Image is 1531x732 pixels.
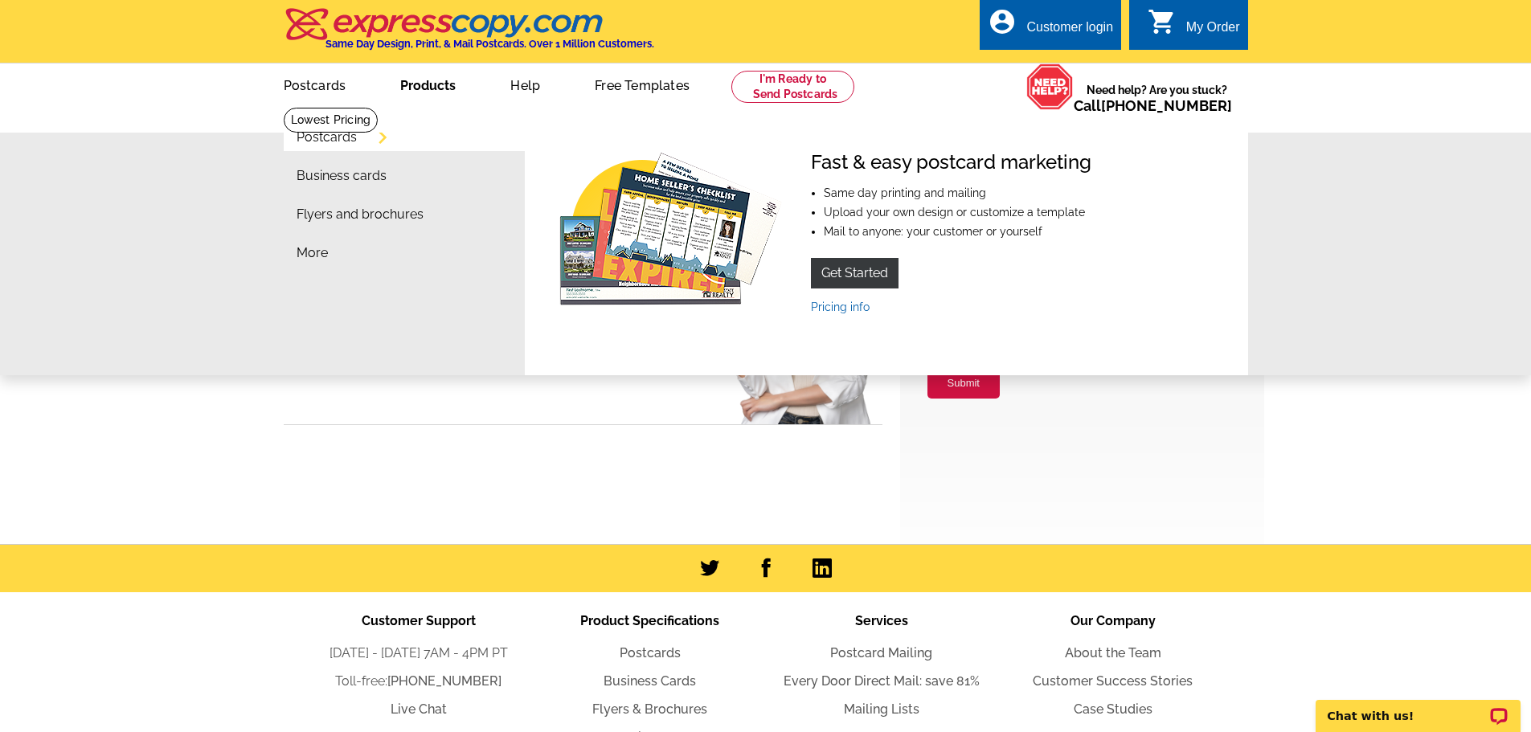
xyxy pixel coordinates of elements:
div: Customer login [1026,20,1113,43]
a: About the Team [1065,645,1161,660]
span: Need help? Are you stuck? [1074,82,1240,114]
li: [DATE] - [DATE] 7AM - 4PM PT [303,644,534,663]
a: Every Door Direct Mail: save 81% [784,673,980,689]
a: Pricing info [811,301,870,313]
img: help [1026,63,1074,110]
li: Mail to anyone: your customer or yourself [824,226,1091,237]
li: Same day printing and mailing [824,187,1091,198]
a: Postcard Mailing [830,645,932,660]
h4: Fast & easy postcard marketing [811,151,1091,174]
span: Customer Support [362,613,476,628]
a: Postcards [258,65,372,103]
li: Upload your own design or customize a template [824,207,1091,218]
a: Case Studies [1074,701,1152,717]
a: Postcards [297,131,357,144]
a: Flyers and brochures [297,208,424,221]
a: Help [485,65,566,103]
span: Our Company [1070,613,1156,628]
a: Business Cards [604,673,696,689]
a: shopping_cart My Order [1148,18,1240,38]
div: My Order [1186,20,1240,43]
a: Free Templates [569,65,715,103]
a: Flyers & Brochures [592,701,707,717]
span: Product Specifications [580,613,719,628]
a: Postcards [620,645,681,660]
a: account_circle Customer login [988,18,1113,38]
a: Same Day Design, Print, & Mail Postcards. Over 1 Million Customers. [284,19,654,50]
a: Business cards [297,170,387,182]
a: Mailing Lists [844,701,919,717]
img: Fast & easy postcard marketing [554,151,785,312]
span: Services [855,613,908,628]
li: Toll-free: [303,672,534,691]
a: [PHONE_NUMBER] [387,673,501,689]
button: Submit [927,367,1000,399]
i: shopping_cart [1148,7,1177,36]
a: More [297,247,328,260]
a: [PHONE_NUMBER] [1101,97,1232,114]
iframe: LiveChat chat widget [1305,681,1531,732]
a: Customer Success Stories [1033,673,1193,689]
a: Products [375,65,481,103]
span: Call [1074,97,1232,114]
i: account_circle [988,7,1017,36]
a: Live Chat [391,701,447,717]
a: Get Started [811,258,899,288]
h4: Same Day Design, Print, & Mail Postcards. Over 1 Million Customers. [325,38,654,50]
